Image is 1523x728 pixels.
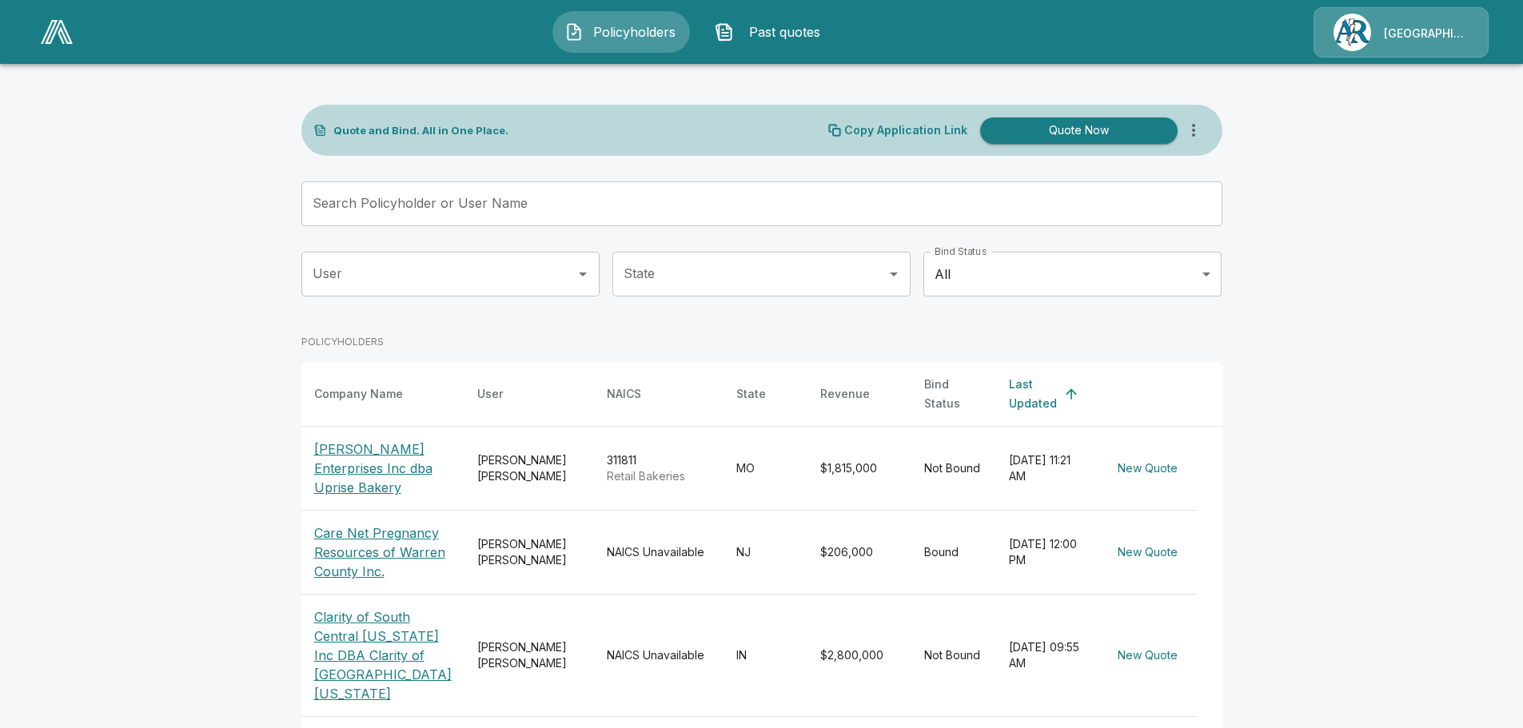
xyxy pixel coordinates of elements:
[314,607,452,703] p: Clarity of South Central [US_STATE] Inc DBA Clarity of [GEOGRAPHIC_DATA][US_STATE]
[740,22,828,42] span: Past quotes
[1111,454,1184,483] button: New Quote
[935,245,987,258] label: Bind Status
[724,595,807,717] td: IN
[724,511,807,595] td: NJ
[715,22,734,42] img: Past quotes Icon
[572,263,594,285] button: Open
[594,511,724,595] td: NAICS Unavailable
[807,427,911,511] td: $1,815,000
[1111,641,1184,670] button: New Quote
[883,263,905,285] button: Open
[807,511,911,595] td: $206,000
[607,468,711,484] p: Retail Bakeries
[996,511,1098,595] td: [DATE] 12:00 PM
[807,595,911,717] td: $2,800,000
[314,384,403,404] div: Company Name
[477,384,503,404] div: User
[301,335,384,349] p: POLICYHOLDERS
[911,427,996,511] td: Not Bound
[477,536,581,568] div: [PERSON_NAME] [PERSON_NAME]
[314,523,452,581] p: Care Net Pregnancy Resources of Warren County Inc.
[1009,375,1057,413] div: Last Updated
[996,427,1098,511] td: [DATE] 11:21 AM
[477,452,581,484] div: [PERSON_NAME] [PERSON_NAME]
[477,639,581,671] div: [PERSON_NAME] [PERSON_NAME]
[911,362,996,427] th: Bind Status
[607,452,711,484] div: 311811
[1111,538,1184,567] button: New Quote
[314,440,452,497] p: [PERSON_NAME] Enterprises Inc dba Uprise Bakery
[41,20,73,44] img: AA Logo
[703,11,840,53] button: Past quotes IconPast quotes
[594,595,724,717] td: NAICS Unavailable
[590,22,678,42] span: Policyholders
[974,117,1178,144] a: Quote Now
[333,125,508,136] p: Quote and Bind. All in One Place.
[911,511,996,595] td: Bound
[996,595,1098,717] td: [DATE] 09:55 AM
[923,252,1222,296] div: All
[980,117,1178,144] button: Quote Now
[911,595,996,717] td: Not Bound
[724,427,807,511] td: MO
[820,384,870,404] div: Revenue
[736,384,766,404] div: State
[552,11,690,53] button: Policyholders IconPolicyholders
[844,125,967,136] p: Copy Application Link
[564,22,584,42] img: Policyholders Icon
[607,384,641,404] div: NAICS
[1178,114,1210,146] button: more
